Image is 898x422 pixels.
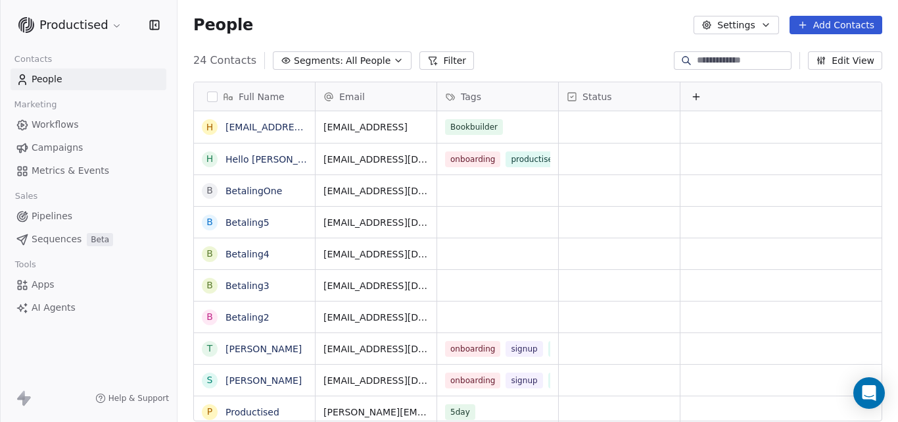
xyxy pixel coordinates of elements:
span: productised [506,151,563,167]
span: [EMAIL_ADDRESS] [323,120,429,134]
span: People [193,15,253,35]
a: [EMAIL_ADDRESS] [225,122,310,132]
div: h [206,120,214,134]
span: AI Agents [32,301,76,315]
a: Help & Support [95,393,169,404]
span: [EMAIL_ADDRESS][DOMAIN_NAME] [323,279,429,292]
a: Campaigns [11,137,166,159]
span: signup [506,341,542,357]
span: [PERSON_NAME][EMAIL_ADDRESS] [323,406,429,419]
a: BetalingOne [225,186,282,196]
span: Bookbuilder [445,119,503,135]
span: Segments: [294,54,343,68]
a: Betaling3 [225,280,270,291]
span: onboarding [445,341,500,357]
span: Apps [32,278,55,292]
a: Pipelines [11,205,166,227]
div: B [206,310,213,324]
span: onboarding [445,151,500,167]
span: [EMAIL_ADDRESS][DOMAIN_NAME] [323,311,429,324]
a: Hello [PERSON_NAME] [225,154,328,165]
span: onboarding [445,373,500,388]
span: register [548,373,590,388]
span: Full Name [239,90,285,103]
a: [PERSON_NAME] [225,375,302,386]
div: grid [316,111,883,422]
span: Beta [87,233,113,246]
a: Productised [225,407,279,417]
span: register [548,341,590,357]
span: Metrics & Events [32,164,109,178]
a: People [11,68,166,90]
button: Settings [694,16,778,34]
a: SequencesBeta [11,228,166,250]
div: B [206,247,213,261]
span: Sales [9,186,43,206]
span: 5day [445,404,475,420]
span: [EMAIL_ADDRESS][DOMAIN_NAME] [323,184,429,198]
a: Betaling2 [225,312,270,323]
img: Logo%20(1).svg [18,17,34,33]
div: grid [194,111,316,422]
div: B [206,184,213,198]
span: Productised [39,16,108,34]
span: [EMAIL_ADDRESS][DOMAIN_NAME] [323,216,429,229]
div: Full Name [194,82,315,111]
div: P [207,405,212,419]
span: Status [582,90,612,103]
div: S [207,373,213,387]
span: Marketing [9,95,62,115]
span: 24 Contacts [193,53,256,68]
div: T [207,342,213,356]
div: Email [316,82,437,111]
span: Campaigns [32,141,83,155]
a: Betaling5 [225,217,270,228]
button: Productised [16,14,125,36]
span: [EMAIL_ADDRESS][DOMAIN_NAME] [323,153,429,166]
div: Status [559,82,680,111]
span: [EMAIL_ADDRESS][DOMAIN_NAME] [323,342,429,356]
span: Help & Support [108,393,169,404]
a: Apps [11,274,166,296]
span: All People [346,54,390,68]
span: [EMAIL_ADDRESS][DOMAIN_NAME] [323,248,429,261]
a: AI Agents [11,297,166,319]
span: Tools [9,255,41,275]
div: H [206,152,214,166]
div: B [206,278,213,292]
span: Sequences [32,232,82,246]
span: Email [339,90,365,103]
span: Pipelines [32,209,72,223]
div: Tags [437,82,558,111]
div: Open Intercom Messenger [853,377,885,409]
a: Workflows [11,114,166,136]
a: [PERSON_NAME] [225,344,302,354]
button: Edit View [808,51,882,70]
button: Add Contacts [790,16,882,34]
span: Contacts [9,49,58,69]
span: signup [506,373,542,388]
span: People [32,72,62,86]
a: Metrics & Events [11,160,166,182]
span: Tags [461,90,481,103]
div: B [206,215,213,229]
a: Betaling4 [225,249,270,259]
button: Filter [419,51,474,70]
span: [EMAIL_ADDRESS][DOMAIN_NAME] [323,374,429,387]
span: Workflows [32,118,79,132]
